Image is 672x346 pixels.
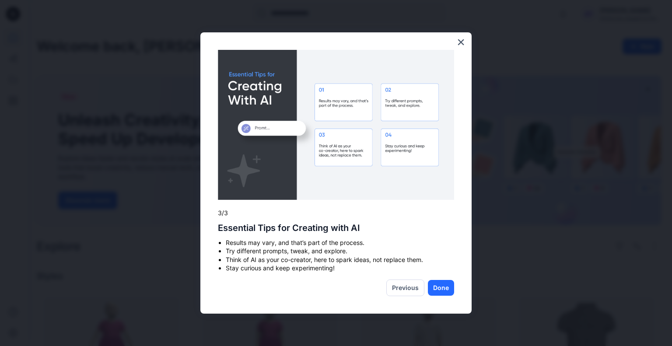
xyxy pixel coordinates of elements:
li: Try different prompts, tweak, and explore. [226,247,454,255]
button: Close [457,35,465,49]
li: Think of AI as your co-creator, here to spark ideas, not replace them. [226,255,454,264]
button: Done [428,280,454,296]
h2: Essential Tips for Creating with AI [218,223,454,233]
button: Previous [386,280,424,296]
li: Stay curious and keep experimenting! [226,264,454,273]
li: Results may vary, and that’s part of the process. [226,238,454,247]
p: 3/3 [218,209,454,217]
